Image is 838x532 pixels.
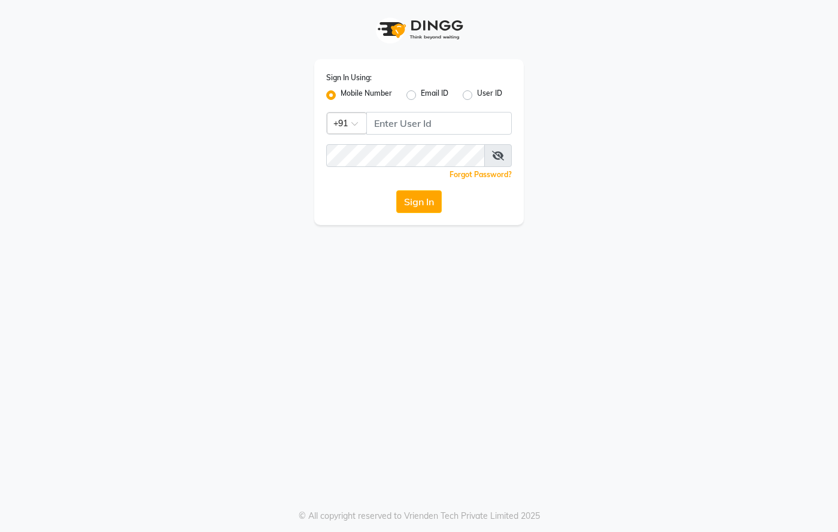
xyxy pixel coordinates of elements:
label: Email ID [421,88,448,102]
img: logo1.svg [371,12,467,47]
label: Mobile Number [341,88,392,102]
a: Forgot Password? [450,170,512,179]
label: Sign In Using: [326,72,372,83]
input: Username [366,112,512,135]
button: Sign In [396,190,442,213]
label: User ID [477,88,502,102]
input: Username [326,144,485,167]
